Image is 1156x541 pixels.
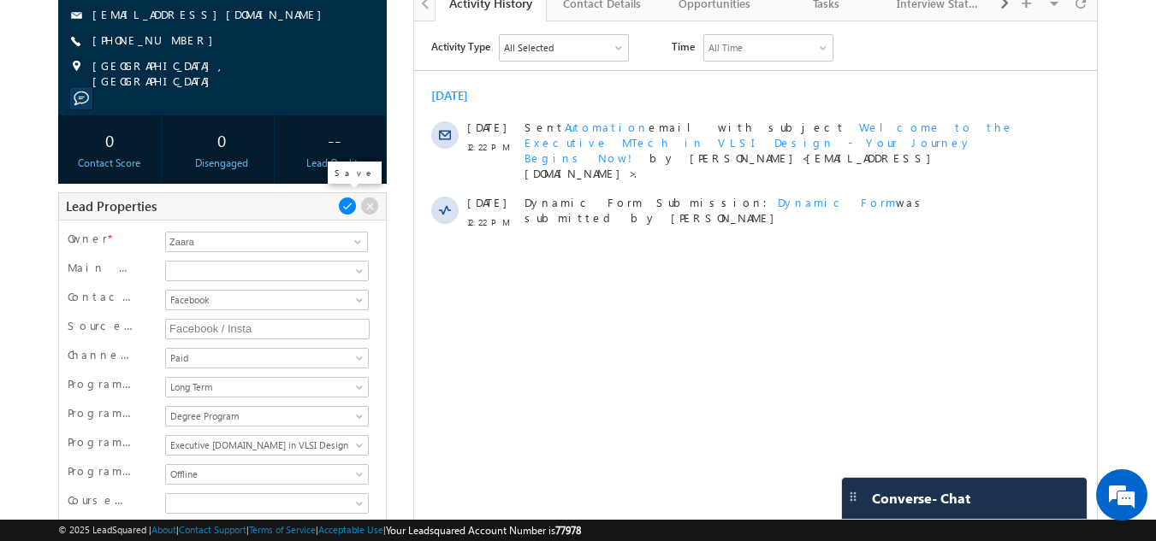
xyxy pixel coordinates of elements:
div: Chat with us now [89,90,288,112]
a: Executive [DOMAIN_NAME] in VLSI Design [165,435,369,456]
a: Facebook [165,290,369,310]
a: Terms of Service [249,524,316,535]
span: [GEOGRAPHIC_DATA], [GEOGRAPHIC_DATA] [92,58,358,89]
label: Channel [68,347,137,362]
div: All Time [294,19,329,34]
span: Long Term [166,379,364,395]
a: About [151,524,176,535]
div: Lead Quality [287,156,382,171]
a: Acceptable Use [318,524,383,535]
label: Main Stage [68,260,137,275]
div: by [PERSON_NAME]<[EMAIL_ADDRESS][DOMAIN_NAME]>. [110,98,610,158]
a: Long Term [165,377,369,397]
div: All Selected [86,14,214,39]
span: Welcome to the Executive MTech in VLSI Design - Your Journey Begins Now! [110,98,600,144]
label: Program Category [68,463,137,479]
span: Degree Program [166,409,364,424]
p: Save [335,167,375,179]
div: 0 [175,124,270,156]
input: Type to Search [165,232,368,252]
span: [DATE] [53,173,92,189]
span: Paid [166,350,364,366]
span: Dynamic Form [364,173,482,188]
span: Reply [611,108,631,125]
div: Contact Score [62,156,157,171]
a: Offline [165,464,369,485]
span: Sent email with subject [110,98,431,113]
span: Offline [166,467,364,482]
span: Automation [151,98,234,113]
label: Program Name [68,434,137,450]
div: Disengaged [175,156,270,171]
label: Contact Source [68,289,137,304]
input: Source Medium [165,319,370,339]
div: All Selected [90,19,139,34]
span: © 2025 LeadSquared | | | | | [58,522,581,538]
span: Your Leadsquared Account Number is [386,524,581,537]
label: Course Interested In [68,492,137,508]
span: Activity Type [17,13,76,38]
span: 77978 [555,524,581,537]
span: Executive [DOMAIN_NAME] in VLSI Design [166,438,364,453]
span: 12:22 PM [53,118,104,133]
label: Owner [68,231,108,246]
span: Dynamic Form Submission: was submitted by [PERSON_NAME] [110,173,610,204]
span: [DATE] [53,98,92,114]
img: d_60004797649_company_0_60004797649 [29,90,72,112]
span: Lead Properties [66,197,157,215]
div: -- [287,124,382,156]
textarea: Type your message and hit 'Enter' [22,158,312,405]
span: [PHONE_NUMBER] [92,32,222,50]
div: 0 [62,124,157,156]
a: Paid [165,348,369,368]
label: Program SubType [68,405,137,420]
a: [EMAIL_ADDRESS][DOMAIN_NAME] [92,7,330,21]
div: Minimize live chat window [281,9,322,50]
span: Time [258,13,281,38]
a: Show All Items [345,233,366,250]
label: Program Type [68,376,137,391]
span: 12:22 PM [53,193,104,209]
em: Start Chat [233,420,311,443]
img: carter-drag [846,490,860,503]
span: Converse - Chat [872,491,970,506]
div: [DATE] [17,67,73,82]
span: Facebook [166,292,364,308]
a: Contact Support [179,524,246,535]
label: Source Medium [68,318,137,333]
a: Degree Program [165,406,369,426]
